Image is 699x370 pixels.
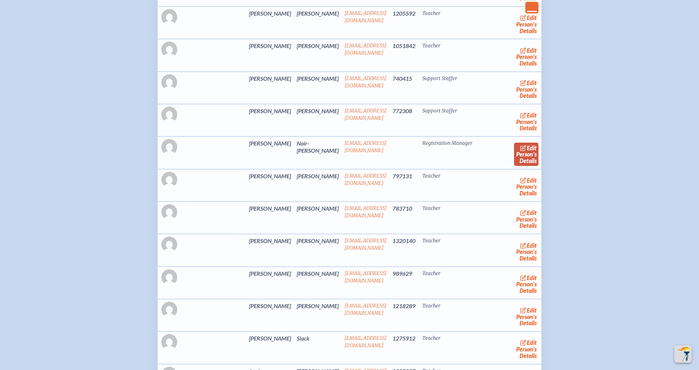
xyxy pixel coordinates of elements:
span: edit [527,177,537,184]
td: [PERSON_NAME] [294,267,341,299]
td: Teacher [419,169,475,202]
td: [PERSON_NAME] [294,299,341,331]
td: [PERSON_NAME] [246,104,294,136]
td: 772308 [390,104,419,136]
td: Support Staffer [419,104,475,136]
td: 797131 [390,169,419,202]
td: [PERSON_NAME] [294,39,341,71]
a: editPerson’s Details [514,110,538,133]
td: [PERSON_NAME] [246,234,294,266]
td: [PERSON_NAME] [294,72,341,104]
td: [PERSON_NAME] [294,234,341,266]
td: 1275912 [390,331,419,364]
img: Gravatar [161,269,177,285]
a: [EMAIL_ADDRESS][DOMAIN_NAME] [344,303,387,316]
td: 783710 [390,202,419,234]
a: editPerson’s Details [514,240,538,263]
td: Slack [294,331,341,364]
td: Teacher [419,39,475,71]
a: editPerson’s Details [514,45,538,68]
a: editPerson’s Details [514,338,538,361]
td: [PERSON_NAME] [246,39,294,71]
td: [PERSON_NAME] [246,136,294,169]
td: 1218289 [390,299,419,331]
td: [PERSON_NAME] [246,72,294,104]
span: edit [527,112,537,119]
span: edit [527,14,537,21]
td: Support Staffer [419,72,475,104]
a: editPerson’s Details [514,78,538,101]
span: edit [527,144,537,151]
img: Gravatar [161,139,177,155]
td: Teacher [419,267,475,299]
img: Gravatar [161,9,177,25]
a: [EMAIL_ADDRESS][DOMAIN_NAME] [344,173,387,186]
td: [PERSON_NAME] [246,202,294,234]
span: edit [527,242,537,249]
td: Registration Manager [419,136,475,169]
td: [PERSON_NAME] [294,104,341,136]
td: Teacher [419,234,475,266]
td: [PERSON_NAME] [246,7,294,39]
button: Scroll Top [674,345,692,363]
td: 1205592 [390,7,419,39]
img: Gravatar [161,74,177,90]
a: [EMAIL_ADDRESS][DOMAIN_NAME] [344,205,387,219]
span: edit [527,339,537,346]
td: [PERSON_NAME] [246,267,294,299]
a: [EMAIL_ADDRESS][DOMAIN_NAME] [344,335,387,349]
a: [EMAIL_ADDRESS][DOMAIN_NAME] [344,140,387,154]
img: Gravatar [161,334,177,350]
a: editPerson’s Details [514,273,538,296]
td: 989629 [390,267,419,299]
a: editPerson’s Details [514,175,538,198]
a: editPerson’s Details [514,143,538,166]
a: [EMAIL_ADDRESS][DOMAIN_NAME] [344,43,387,56]
a: editPerson’s Details [514,208,538,231]
td: [PERSON_NAME] [294,202,341,234]
a: editPerson’s Details [514,305,538,328]
td: 740415 [390,72,419,104]
a: [EMAIL_ADDRESS][DOMAIN_NAME] [344,10,387,24]
span: edit [527,307,537,314]
td: 1051842 [390,39,419,71]
td: Teacher [419,299,475,331]
a: [EMAIL_ADDRESS][DOMAIN_NAME] [344,75,387,89]
td: [PERSON_NAME] [246,299,294,331]
td: 1320140 [390,234,419,266]
span: edit [527,47,537,54]
span: edit [527,79,537,86]
img: Gravatar [161,236,177,252]
img: To the top [676,347,690,361]
td: [PERSON_NAME] [294,169,341,202]
td: [PERSON_NAME] [246,331,294,364]
td: Teacher [419,202,475,234]
a: [EMAIL_ADDRESS][DOMAIN_NAME] [344,238,387,251]
td: [PERSON_NAME] [294,7,341,39]
img: Gravatar [161,302,177,318]
img: Gravatar [161,107,177,123]
td: Teacher [419,7,475,39]
span: edit [527,209,537,216]
img: Gravatar [161,172,177,188]
td: Noir-[PERSON_NAME] [294,136,341,169]
td: [PERSON_NAME] [246,169,294,202]
img: Gravatar [161,204,177,220]
span: edit [527,274,537,281]
td: Teacher [419,331,475,364]
img: Gravatar [161,41,177,57]
a: [EMAIL_ADDRESS][DOMAIN_NAME] [344,108,387,121]
a: [EMAIL_ADDRESS][DOMAIN_NAME] [344,270,387,284]
a: editPerson’s Details [514,13,538,36]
